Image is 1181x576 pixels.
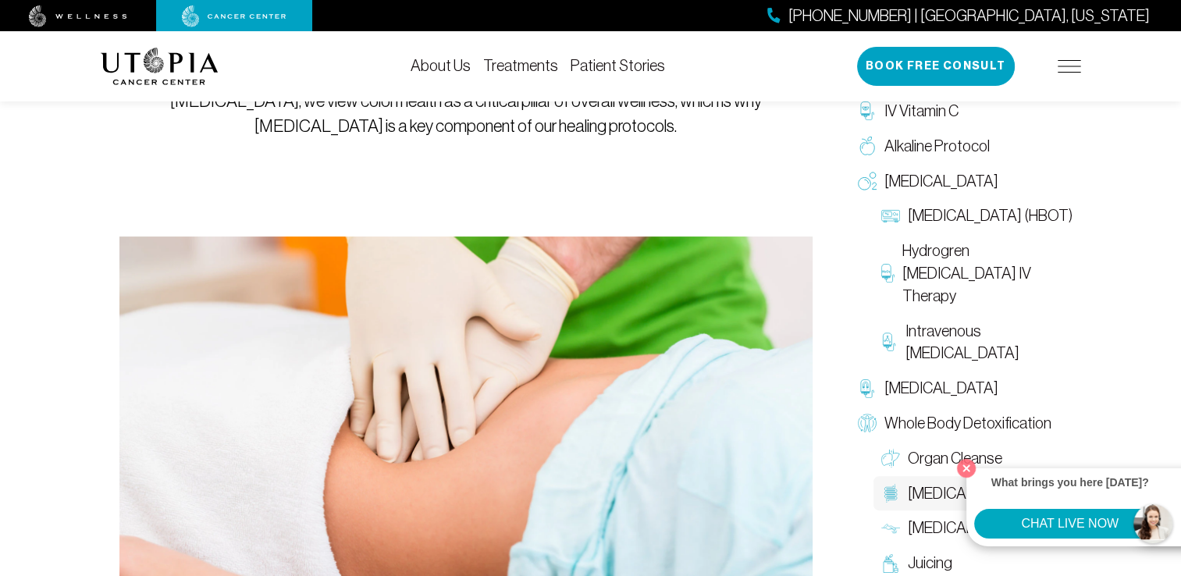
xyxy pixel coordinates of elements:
span: [MEDICAL_DATA] [908,517,1022,539]
span: Juicing [908,552,952,574]
a: Treatments [483,57,558,74]
img: Chelation Therapy [858,379,877,398]
button: Close [953,455,980,482]
img: Hyperbaric Oxygen Therapy (HBOT) [881,207,900,226]
a: Intravenous [MEDICAL_DATA] [873,314,1081,372]
a: Patient Stories [571,57,665,74]
span: [PHONE_NUMBER] | [GEOGRAPHIC_DATA], [US_STATE] [788,5,1150,27]
img: IV Vitamin C [858,101,877,120]
span: Hydrogren [MEDICAL_DATA] IV Therapy [902,240,1073,307]
img: Hydrogren Peroxide IV Therapy [881,264,895,283]
a: Organ Cleanse [873,441,1081,476]
a: Hydrogren [MEDICAL_DATA] IV Therapy [873,233,1081,313]
span: [MEDICAL_DATA] [908,482,1022,505]
a: Whole Body Detoxification [850,406,1081,441]
a: IV Vitamin C [850,94,1081,129]
img: Juicing [881,554,900,573]
img: cancer center [182,5,286,27]
span: [MEDICAL_DATA] [884,170,998,193]
span: Alkaline Protocol [884,135,990,158]
img: Lymphatic Massage [881,519,900,538]
button: CHAT LIVE NOW [974,509,1165,539]
img: Colon Therapy [881,484,900,503]
a: [MEDICAL_DATA] [873,476,1081,511]
span: IV Vitamin C [884,100,959,123]
img: Intravenous Ozone Therapy [881,332,898,351]
img: wellness [29,5,127,27]
span: Whole Body Detoxification [884,412,1051,435]
a: Alkaline Protocol [850,129,1081,164]
img: Whole Body Detoxification [858,414,877,432]
a: [MEDICAL_DATA] [850,164,1081,199]
img: icon-hamburger [1058,60,1081,73]
a: [MEDICAL_DATA] [850,371,1081,406]
img: Oxygen Therapy [858,172,877,190]
a: [MEDICAL_DATA] [873,510,1081,546]
a: [PHONE_NUMBER] | [GEOGRAPHIC_DATA], [US_STATE] [767,5,1150,27]
span: [MEDICAL_DATA] [884,377,998,400]
span: Organ Cleanse [908,447,1002,470]
strong: What brings you here [DATE]? [991,476,1149,489]
a: About Us [411,57,471,74]
img: logo [101,48,219,85]
span: [MEDICAL_DATA] (HBOT) [908,204,1073,227]
img: Organ Cleanse [881,449,900,468]
span: Intravenous [MEDICAL_DATA] [905,320,1073,365]
a: [MEDICAL_DATA] (HBOT) [873,198,1081,233]
img: Alkaline Protocol [858,137,877,155]
button: Book Free Consult [857,47,1015,86]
